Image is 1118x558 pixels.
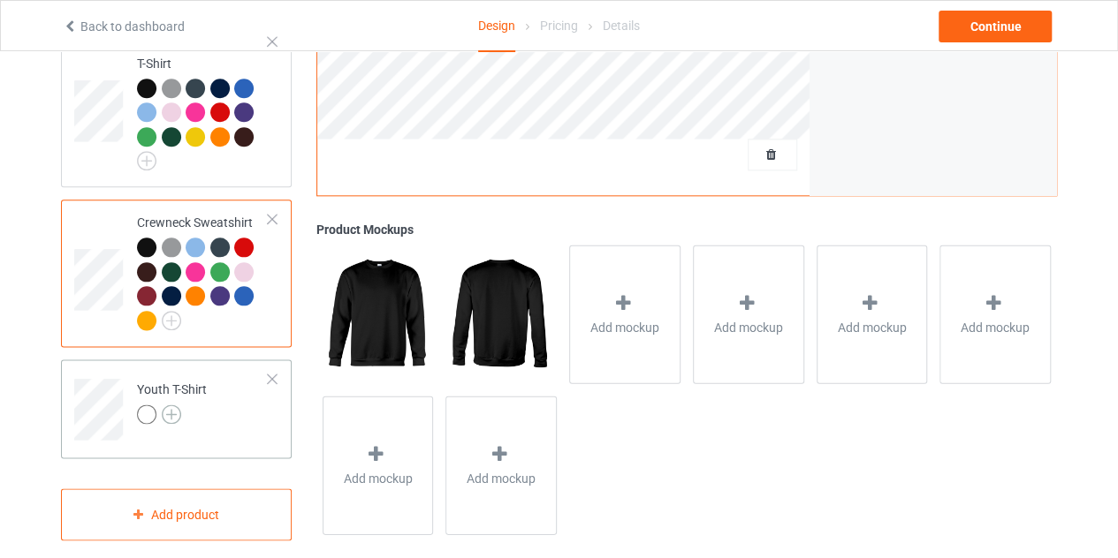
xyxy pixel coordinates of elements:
[714,318,783,336] span: Add mockup
[590,318,659,336] span: Add mockup
[817,245,928,383] div: Add mockup
[478,1,515,52] div: Design
[323,245,433,382] img: regular.jpg
[540,1,578,50] div: Pricing
[316,221,1057,238] div: Product Mockups
[603,1,640,50] div: Details
[61,488,292,540] div: Add product
[137,381,207,423] div: Youth T-Shirt
[63,19,185,34] a: Back to dashboard
[61,22,292,187] div: [DEMOGRAPHIC_DATA] T-Shirt
[162,311,181,330] img: svg+xml;base64,PD94bWwgdmVyc2lvbj0iMS4wIiBlbmNvZGluZz0iVVRGLTgiPz4KPHN2ZyB3aWR0aD0iMjJweCIgaGVpZ2...
[837,318,906,336] span: Add mockup
[467,469,536,486] span: Add mockup
[344,469,413,486] span: Add mockup
[162,404,181,424] img: svg+xml;base64,PD94bWwgdmVyc2lvbj0iMS4wIiBlbmNvZGluZz0iVVRGLTgiPz4KPHN2ZyB3aWR0aD0iMjJweCIgaGVpZ2...
[137,151,156,170] img: svg+xml;base64,PD94bWwgdmVyc2lvbj0iMS4wIiBlbmNvZGluZz0iVVRGLTgiPz4KPHN2ZyB3aWR0aD0iMjJweCIgaGVpZ2...
[61,359,292,458] div: Youth T-Shirt
[569,245,681,383] div: Add mockup
[137,37,269,165] div: [DEMOGRAPHIC_DATA] T-Shirt
[137,214,269,328] div: Crewneck Sweatshirt
[445,245,556,382] img: regular.jpg
[961,318,1030,336] span: Add mockup
[939,11,1052,42] div: Continue
[323,396,434,534] div: Add mockup
[61,200,292,347] div: Crewneck Sweatshirt
[445,396,557,534] div: Add mockup
[693,245,804,383] div: Add mockup
[939,245,1051,383] div: Add mockup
